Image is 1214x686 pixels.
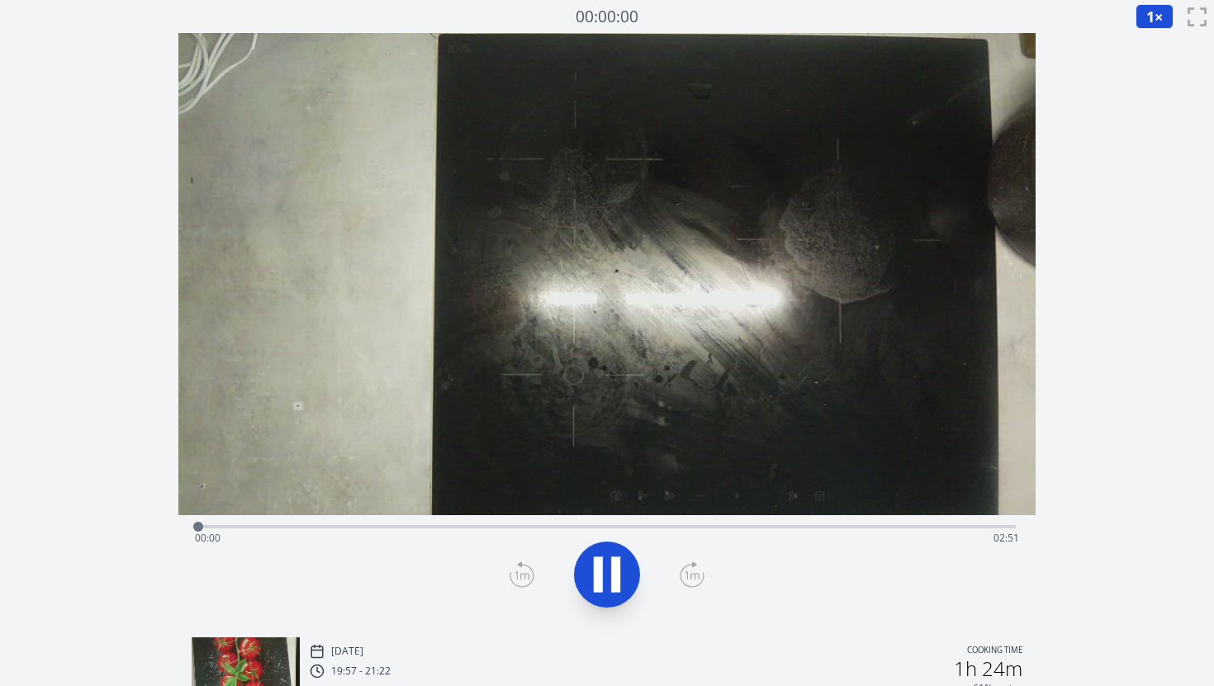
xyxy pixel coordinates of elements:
[954,659,1022,679] h2: 1h 24m
[331,665,391,678] p: 19:57 - 21:22
[993,531,1019,545] span: 02:51
[1146,7,1155,26] span: 1
[331,645,363,658] p: [DATE]
[576,5,638,29] a: 00:00:00
[1136,4,1174,29] button: 1×
[967,644,1022,659] p: Cooking time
